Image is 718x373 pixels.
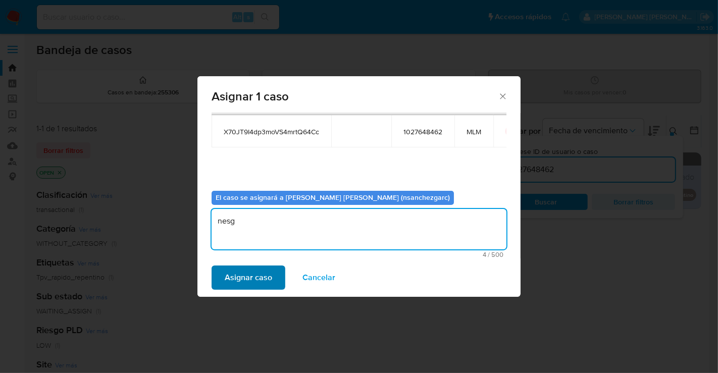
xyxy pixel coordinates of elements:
[197,76,521,297] div: assign-modal
[302,267,335,289] span: Cancelar
[212,265,285,290] button: Asignar caso
[498,91,507,100] button: Cerrar ventana
[225,267,272,289] span: Asignar caso
[467,127,481,136] span: MLM
[212,209,506,249] textarea: nesg
[289,265,348,290] button: Cancelar
[505,125,518,137] button: icon-button
[403,127,442,136] span: 1027648462
[224,127,319,136] span: X70JT9I4dp3moVS4mrtQ64Cc
[215,251,503,258] span: Máximo 500 caracteres
[212,90,498,102] span: Asignar 1 caso
[216,192,450,202] b: El caso se asignará a [PERSON_NAME] [PERSON_NAME] (nsanchezgarc)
